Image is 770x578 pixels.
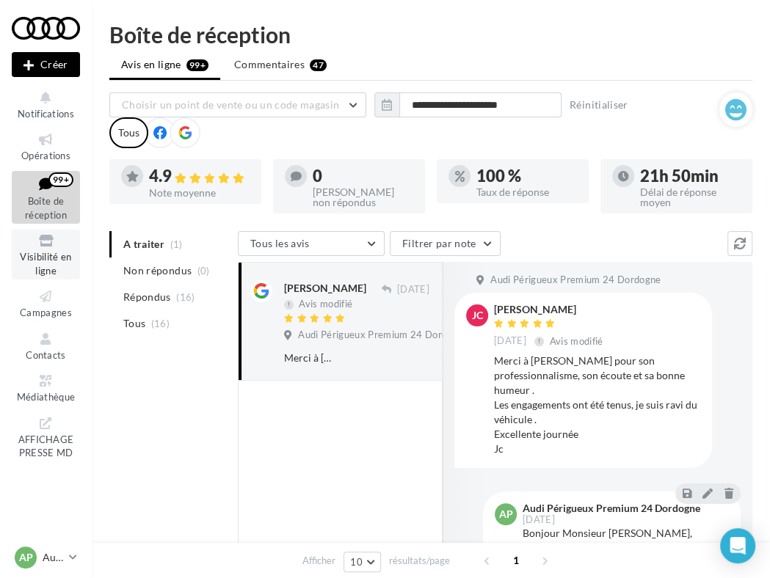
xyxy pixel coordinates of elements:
span: Répondus [123,290,171,304]
span: Opérations [21,150,70,161]
span: Médiathèque [17,391,76,403]
div: Taux de réponse [476,187,577,197]
span: [DATE] [523,515,555,524]
span: Audi Périgueux Premium 24 Dordogne [490,274,661,287]
span: (16) [151,318,170,329]
span: AP [499,507,513,522]
div: Délai de réponse moyen [640,187,741,208]
div: 4.9 [149,168,250,185]
div: 100 % [476,168,577,184]
div: Nouvelle campagne [12,52,80,77]
button: Tous les avis [238,231,385,256]
a: Boîte de réception99+ [12,171,80,224]
span: Avis modifié [299,299,352,310]
span: Visibilité en ligne [20,251,71,277]
div: [PERSON_NAME] [494,304,606,315]
span: Contacts [26,349,66,361]
span: Non répondus [123,263,192,278]
button: Créer [12,52,80,77]
div: Audi Périgueux Premium 24 Dordogne [523,503,700,513]
span: [DATE] [494,334,526,348]
span: Audi Périgueux Premium 24 Dordogne [298,329,468,342]
span: Tous [123,316,145,331]
span: 10 [350,556,363,568]
div: Tous [109,117,148,148]
div: Note moyenne [149,188,250,198]
div: 21h 50min [640,168,741,184]
span: Avis modifié [550,335,603,347]
div: 99+ [48,172,73,187]
a: Campagnes [12,285,80,321]
span: résultats/page [389,554,450,568]
a: AFFICHAGE PRESSE MD [12,412,80,462]
span: Afficher [302,554,335,568]
span: AP [19,550,33,565]
div: Open Intercom Messenger [720,528,755,563]
a: Opérations [12,128,80,164]
span: (0) [197,265,210,277]
button: Filtrer par note [390,231,501,256]
a: AP Audi PERIGUEUX [12,544,80,571]
span: [DATE] [397,283,429,296]
div: Merci à [PERSON_NAME] pour son professionnalisme, son écoute et sa bonne humeur . Les engagements... [284,351,334,365]
div: [PERSON_NAME] non répondus [313,187,413,208]
span: Choisir un point de vente ou un code magasin [122,98,339,111]
span: Commentaires [234,57,305,72]
div: 0 [313,168,413,184]
span: AFFICHAGE PRESSE MD [18,431,74,459]
div: [PERSON_NAME] [284,281,366,296]
span: Boîte de réception [25,195,67,221]
a: Médiathèque [12,370,80,406]
button: 10 [344,552,381,572]
span: Notifications [18,108,74,120]
button: Réinitialiser [564,96,634,114]
span: (16) [176,291,195,303]
a: Contacts [12,328,80,364]
a: Visibilité en ligne [12,230,80,279]
button: Notifications [12,87,80,122]
div: Boîte de réception [109,23,752,45]
span: Tous les avis [250,237,310,249]
span: Campagnes [20,307,72,318]
div: 47 [310,59,327,71]
button: Choisir un point de vente ou un code magasin [109,92,366,117]
p: Audi PERIGUEUX [43,550,63,565]
div: Merci à [PERSON_NAME] pour son professionnalisme, son écoute et sa bonne humeur . Les engagements... [494,354,700,456]
span: 1 [504,549,528,572]
span: JC [472,308,483,323]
